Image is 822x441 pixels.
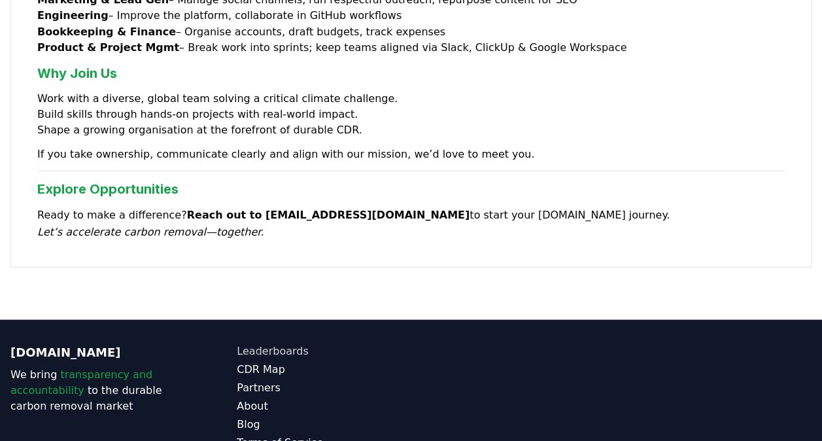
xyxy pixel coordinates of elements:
[237,361,411,377] a: CDR Map
[37,225,264,238] em: Let’s accelerate carbon removal—together.
[37,106,785,122] li: Build skills through hands‑on projects with real‑world impact.
[187,208,470,220] strong: Reach out to [EMAIL_ADDRESS][DOMAIN_NAME]
[237,379,411,395] a: Partners
[37,41,179,53] strong: Product & Project Mgmt
[37,90,785,106] li: Work with a diverse, global team solving a critical climate challenge.
[37,24,785,39] li: – Organise accounts, draft budgets, track expenses
[37,206,785,240] p: Ready to make a difference? to start your [DOMAIN_NAME] journey.
[10,366,184,414] p: We bring to the durable carbon removal market
[37,25,176,37] strong: Bookkeeping & Finance
[237,343,411,359] a: Leaderboards
[37,8,785,24] li: – Improve the platform, collaborate in GitHub workflows
[10,343,184,361] p: [DOMAIN_NAME]
[37,39,785,55] li: – Break work into sprints; keep teams aligned via Slack, ClickUp & Google Workspace
[37,145,785,162] p: If you take ownership, communicate clearly and align with our mission, we’d love to meet you.
[37,179,785,198] h3: Explore Opportunities
[237,398,411,414] a: About
[37,63,785,82] h3: Why Join Us
[237,416,411,432] a: Blog
[37,122,785,137] li: Shape a growing organisation at the forefront of durable CDR.
[37,9,109,22] strong: Engineering
[10,368,152,396] span: transparency and accountability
